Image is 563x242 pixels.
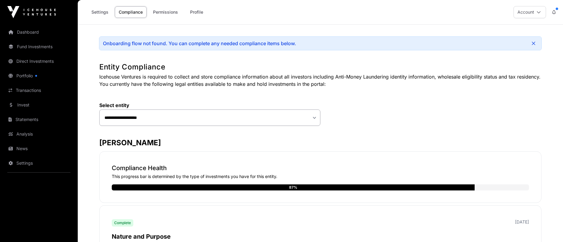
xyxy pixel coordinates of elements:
p: Compliance Health [112,164,529,172]
a: Settings [87,6,112,18]
h3: [PERSON_NAME] [99,138,541,148]
a: News [5,142,73,155]
a: Direct Investments [5,55,73,68]
a: Portfolio [5,69,73,82]
div: Onboarding flow not found. You can complete any needed compliance items below. [103,40,296,46]
iframe: Chat Widget [533,213,563,242]
button: Close [529,39,538,48]
a: Statements [5,113,73,126]
button: Account [514,6,546,18]
div: 87% [289,184,297,190]
a: Dashboard [5,25,73,39]
a: Transactions [5,84,73,97]
span: Complete [114,220,131,225]
a: Profile [184,6,209,18]
a: Settings [5,156,73,170]
p: Nature and Purpose [112,232,529,241]
a: Invest [5,98,73,112]
p: This progress bar is determined by the type of investments you have for this entity. [112,173,529,180]
a: Fund Investments [5,40,73,53]
h1: Entity Compliance [99,62,541,72]
p: [DATE] [515,219,529,225]
a: Compliance [115,6,147,18]
label: Select entity [99,102,320,108]
img: Icehouse Ventures Logo [7,6,56,18]
p: Icehouse Ventures is required to collect and store compliance information about all investors inc... [99,73,541,88]
a: Permissions [149,6,182,18]
a: Analysis [5,127,73,141]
